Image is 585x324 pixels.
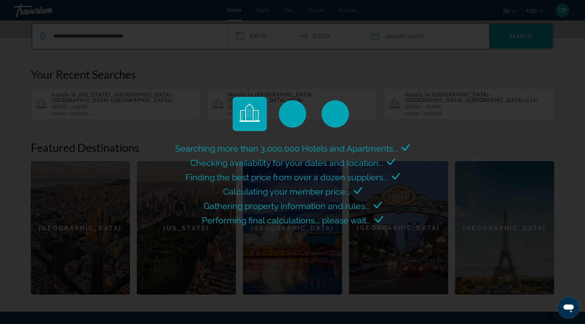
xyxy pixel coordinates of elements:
iframe: Button to launch messaging window [558,297,580,319]
span: Finding the best price from over a dozen suppliers... [185,172,388,182]
span: Checking availability for your dates and location... [190,158,383,168]
span: Calculating your member price... [223,186,350,197]
span: Searching more than 3,000,000 Hotels and Apartments... [175,143,398,154]
span: Gathering property information and rules... [204,201,370,211]
span: Performing final calculations... please wait... [202,215,372,225]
